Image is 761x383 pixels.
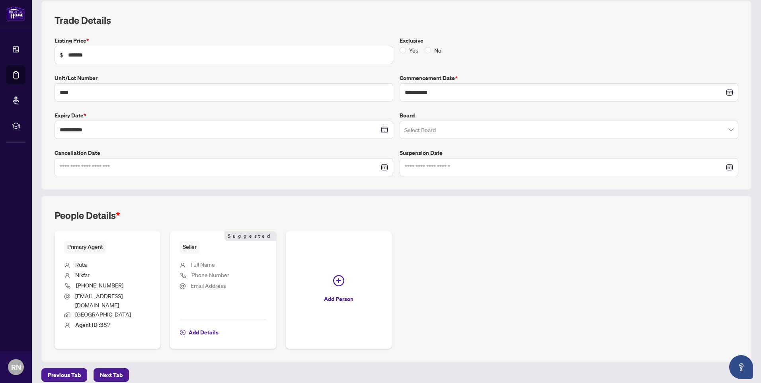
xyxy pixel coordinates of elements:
[48,369,81,381] span: Previous Tab
[406,46,421,55] span: Yes
[60,51,63,59] span: $
[75,321,100,328] b: Agent ID :
[64,241,106,253] span: Primary Agent
[191,271,229,278] span: Phone Number
[41,368,87,382] button: Previous Tab
[55,14,738,27] h2: Trade Details
[333,275,344,286] span: plus-circle
[75,311,131,318] span: [GEOGRAPHIC_DATA]
[400,36,738,45] label: Exclusive
[75,321,111,328] span: 387
[191,282,226,289] span: Email Address
[55,209,120,222] h2: People Details
[75,292,123,309] span: [EMAIL_ADDRESS][DOMAIN_NAME]
[189,326,219,339] span: Add Details
[76,281,123,289] span: [PHONE_NUMBER]
[55,36,393,45] label: Listing Price
[431,46,445,55] span: No
[55,74,393,82] label: Unit/Lot Number
[729,355,753,379] button: Open asap
[11,362,21,373] span: RN
[324,293,353,305] span: Add Person
[55,149,393,157] label: Cancellation Date
[180,241,200,253] span: Seller
[191,261,215,268] span: Full Name
[180,330,185,335] span: plus-circle
[286,231,392,349] button: Add Person
[94,368,129,382] button: Next Tab
[180,326,219,339] button: Add Details
[75,271,90,278] span: Nikfar
[75,261,87,268] span: Ruta
[224,231,276,241] span: Suggested
[400,74,738,82] label: Commencement Date
[400,149,738,157] label: Suspension Date
[55,111,393,120] label: Expiry Date
[6,6,25,21] img: logo
[100,369,123,381] span: Next Tab
[400,111,738,120] label: Board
